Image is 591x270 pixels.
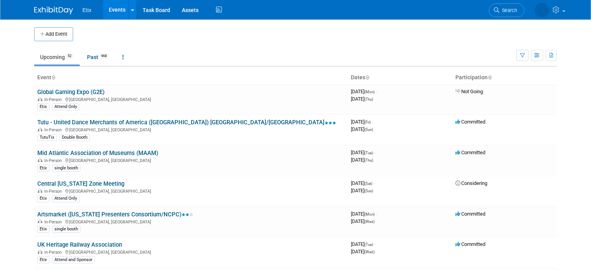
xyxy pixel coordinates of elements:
a: Search [489,3,525,17]
span: [DATE] [351,157,373,163]
span: Committed [455,211,485,217]
a: Past468 [81,50,115,64]
img: In-Person Event [38,189,42,193]
button: Add Event [34,27,73,41]
span: Etix [82,7,91,13]
div: Etix [37,226,49,233]
span: - [374,150,375,155]
div: Etix [37,103,49,110]
div: [GEOGRAPHIC_DATA], [GEOGRAPHIC_DATA] [37,218,345,225]
a: Mid Atlantic Association of Museums (MAAM) [37,150,158,157]
span: (Sun) [364,189,373,193]
span: (Wed) [364,250,375,254]
span: Not Going [455,89,483,94]
div: [GEOGRAPHIC_DATA], [GEOGRAPHIC_DATA] [37,96,345,102]
span: - [376,211,377,217]
span: Committed [455,119,485,125]
span: Committed [455,241,485,247]
span: Considering [455,180,487,186]
span: [DATE] [351,89,377,94]
img: In-Person Event [38,158,42,162]
img: In-Person Event [38,219,42,223]
img: In-Person Event [38,250,42,254]
span: In-Person [44,219,64,225]
span: (Sat) [364,181,372,186]
img: Rob Daviero [535,3,549,17]
span: Search [499,7,517,13]
div: Attend and Sponsor [52,256,95,263]
span: [DATE] [351,241,375,247]
span: (Tue) [364,242,373,247]
a: Central [US_STATE] Zone Meeting [37,180,124,187]
div: Etix [37,165,49,172]
span: [DATE] [351,150,375,155]
span: [DATE] [351,211,377,217]
div: Attend Only [52,195,79,202]
img: In-Person Event [38,97,42,101]
div: [GEOGRAPHIC_DATA], [GEOGRAPHIC_DATA] [37,157,345,163]
span: In-Person [44,97,64,102]
span: - [372,119,373,125]
span: [DATE] [351,96,373,102]
div: Double Booth [59,134,90,141]
span: [DATE] [351,218,375,224]
span: [DATE] [351,249,375,254]
span: 468 [99,53,109,59]
span: - [374,241,375,247]
a: Sort by Participation Type [488,74,492,80]
span: (Tue) [364,151,373,155]
a: Sort by Event Name [51,74,55,80]
th: Dates [348,71,452,84]
a: Tutu - United Dance Merchants of America ([GEOGRAPHIC_DATA]) [GEOGRAPHIC_DATA]/[GEOGRAPHIC_DATA] [37,119,336,126]
span: (Wed) [364,219,375,224]
span: [DATE] [351,126,373,132]
span: [DATE] [351,119,373,125]
div: Etix [37,256,49,263]
div: [GEOGRAPHIC_DATA], [GEOGRAPHIC_DATA] [37,126,345,132]
span: (Sun) [364,127,373,132]
span: (Mon) [364,90,375,94]
span: (Thu) [364,158,373,162]
a: UK Heritage Railway Association [37,241,122,248]
a: Upcoming52 [34,50,80,64]
span: - [376,89,377,94]
span: In-Person [44,250,64,255]
div: [GEOGRAPHIC_DATA], [GEOGRAPHIC_DATA] [37,249,345,255]
div: [GEOGRAPHIC_DATA], [GEOGRAPHIC_DATA] [37,188,345,194]
span: [DATE] [351,180,375,186]
span: In-Person [44,189,64,194]
div: Attend Only [52,103,79,110]
img: ExhibitDay [34,7,73,14]
span: Committed [455,150,485,155]
div: single booth [52,226,80,233]
div: Etix [37,195,49,202]
a: Artsmarket ([US_STATE] Presenters Consortium/NCPC) [37,211,193,218]
th: Event [34,71,348,84]
a: Sort by Start Date [365,74,369,80]
span: (Mon) [364,212,375,216]
img: In-Person Event [38,127,42,131]
span: In-Person [44,127,64,132]
span: - [373,180,375,186]
th: Participation [452,71,557,84]
div: single booth [52,165,80,172]
span: In-Person [44,158,64,163]
span: [DATE] [351,188,373,193]
span: 52 [65,53,74,59]
div: TutuTix [37,134,57,141]
span: (Thu) [364,97,373,101]
a: Global Gaming Expo (G2E) [37,89,105,96]
span: (Fri) [364,120,371,124]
